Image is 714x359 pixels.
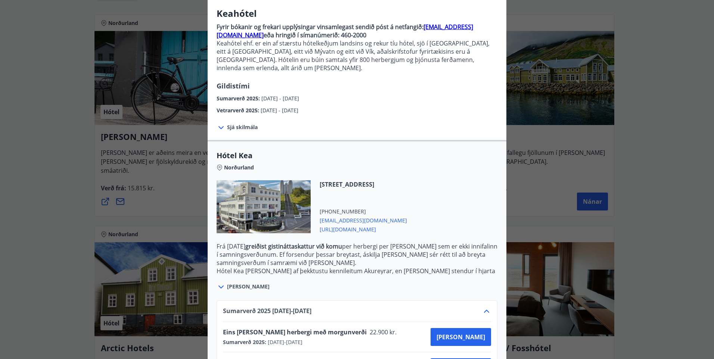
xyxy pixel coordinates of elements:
[261,95,299,102] span: [DATE] - [DATE]
[217,81,250,90] span: Gildistími
[217,150,497,161] span: Hótel Kea
[217,23,473,39] a: [EMAIL_ADDRESS][DOMAIN_NAME]
[320,224,407,233] span: [URL][DOMAIN_NAME]
[320,215,407,224] span: [EMAIL_ADDRESS][DOMAIN_NAME]
[320,208,407,215] span: [PHONE_NUMBER]
[217,267,497,300] p: Hótel Kea [PERSON_NAME] af þekktustu kennileitum Akureyrar, en [PERSON_NAME] stendur í hjarta mið...
[261,107,298,114] span: [DATE] - [DATE]
[217,23,423,31] strong: Fyrir bókanir og frekari upplýsingar vinsamlegast sendið póst á netfangið:
[245,242,342,250] strong: greiðist gistináttaskattur við komu
[217,242,497,267] p: Frá [DATE] per herbergi per [PERSON_NAME] sem er ekki innifalinn í samningsverðunum. Ef forsendur...
[217,7,497,20] h3: Keahótel
[217,107,261,114] span: Vetrarverð 2025 :
[227,124,258,131] span: Sjá skilmála
[217,95,261,102] span: Sumarverð 2025 :
[224,164,254,171] span: Norðurland
[227,283,270,290] span: [PERSON_NAME]
[264,31,366,39] strong: eða hringið í símanúmerið: 460-2000
[217,39,497,72] p: Keahótel ehf. er ein af stærstu hótelkeðjum landsins og rekur tíu hótel, sjö í [GEOGRAPHIC_DATA],...
[320,180,407,188] span: [STREET_ADDRESS]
